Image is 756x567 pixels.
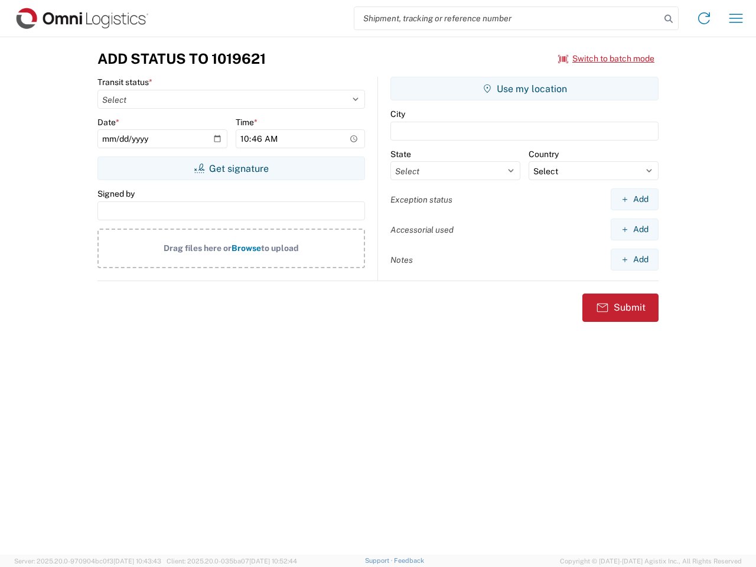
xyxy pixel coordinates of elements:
[390,77,659,100] button: Use my location
[354,7,660,30] input: Shipment, tracking or reference number
[113,558,161,565] span: [DATE] 10:43:43
[390,109,405,119] label: City
[164,243,232,253] span: Drag files here or
[560,556,742,566] span: Copyright © [DATE]-[DATE] Agistix Inc., All Rights Reserved
[582,294,659,322] button: Submit
[236,117,258,128] label: Time
[97,117,119,128] label: Date
[232,243,261,253] span: Browse
[365,557,395,564] a: Support
[611,249,659,271] button: Add
[261,243,299,253] span: to upload
[611,219,659,240] button: Add
[529,149,559,159] label: Country
[97,188,135,199] label: Signed by
[390,255,413,265] label: Notes
[249,558,297,565] span: [DATE] 10:52:44
[97,157,365,180] button: Get signature
[558,49,654,69] button: Switch to batch mode
[611,188,659,210] button: Add
[97,50,266,67] h3: Add Status to 1019621
[390,194,452,205] label: Exception status
[14,558,161,565] span: Server: 2025.20.0-970904bc0f3
[97,77,152,87] label: Transit status
[167,558,297,565] span: Client: 2025.20.0-035ba07
[394,557,424,564] a: Feedback
[390,224,454,235] label: Accessorial used
[390,149,411,159] label: State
